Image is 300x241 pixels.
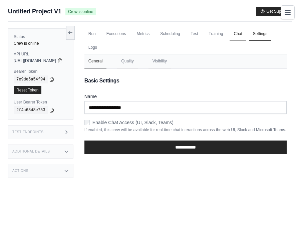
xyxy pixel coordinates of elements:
[187,27,202,41] a: Test
[14,41,68,46] div: Crew is online
[14,75,48,83] code: 7e9de5a54f94
[14,86,41,94] a: Reset Token
[84,27,100,41] a: Run
[14,99,68,105] label: User Bearer Token
[14,106,48,114] code: 2f4a68d8e753
[117,54,137,68] button: Quality
[84,77,287,85] h2: Basic Settings
[256,7,292,16] button: Get Support
[14,34,68,39] label: Status
[84,41,101,55] a: Logs
[156,27,184,41] a: Scheduling
[84,127,287,133] p: If enabled, this crew will be available for real-time chat interactions across the web UI, Slack ...
[102,27,130,41] a: Executions
[14,69,68,74] label: Bearer Token
[267,209,300,241] iframe: Chat Widget
[249,27,271,41] a: Settings
[148,54,171,68] button: Visibility
[205,27,227,41] a: Training
[65,8,96,15] span: Crew is online
[12,150,50,154] h3: Additional Details
[12,130,44,134] h3: Test Endpoints
[84,93,287,100] label: Name
[92,119,174,126] label: Enable Chat Access (UI, Slack, Teams)
[8,7,61,16] span: Untitled Project V1
[14,51,68,57] label: API URL
[12,169,28,173] h3: Actions
[84,54,107,68] button: General
[84,54,287,68] nav: Tabs
[230,27,246,41] a: Chat
[132,27,154,41] a: Metrics
[281,5,295,19] button: Toggle navigation
[14,58,56,63] span: [URL][DOMAIN_NAME]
